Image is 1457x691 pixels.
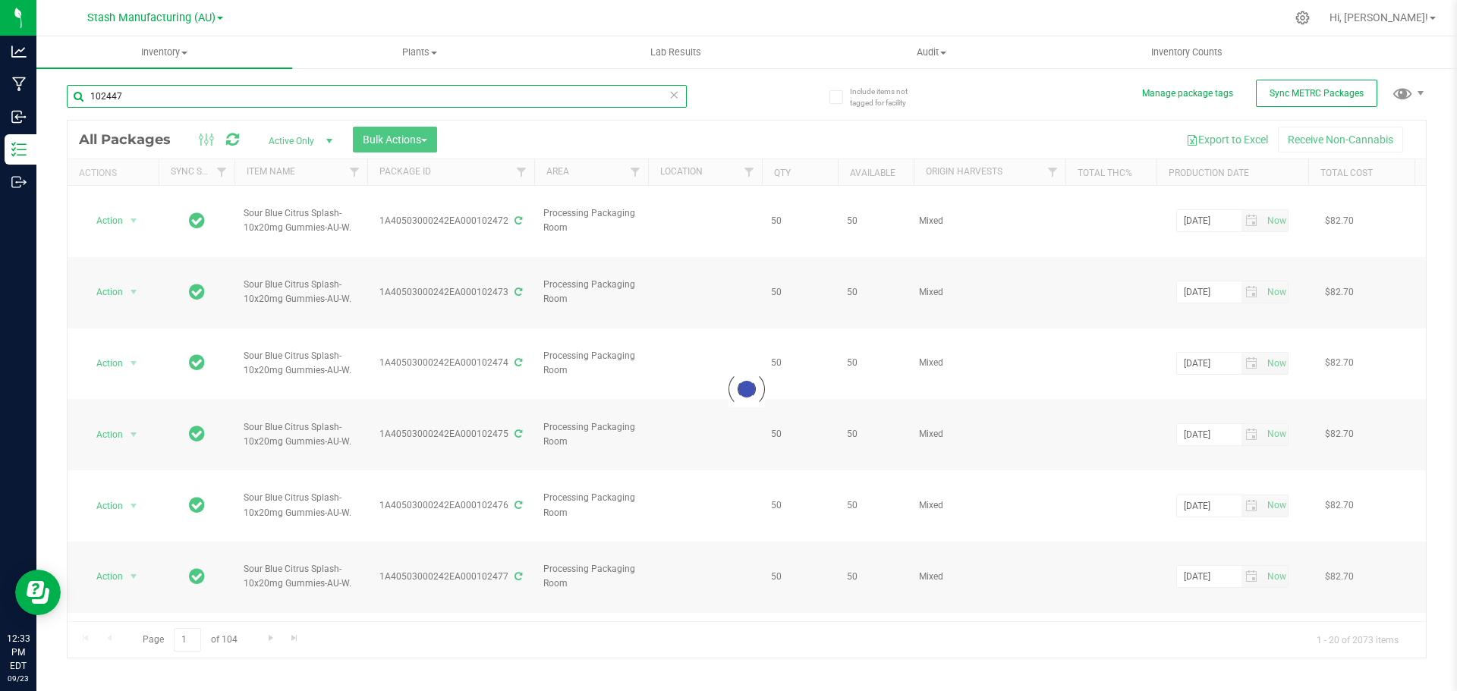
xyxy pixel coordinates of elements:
[850,86,926,108] span: Include items not tagged for facility
[11,109,27,124] inline-svg: Inbound
[11,142,27,157] inline-svg: Inventory
[1059,36,1315,68] a: Inventory Counts
[36,36,292,68] a: Inventory
[1256,80,1377,107] button: Sync METRC Packages
[11,77,27,92] inline-svg: Manufacturing
[67,85,687,108] input: Search Package ID, Item Name, SKU, Lot or Part Number...
[1131,46,1243,59] span: Inventory Counts
[11,44,27,59] inline-svg: Analytics
[293,46,547,59] span: Plants
[548,36,804,68] a: Lab Results
[1293,11,1312,25] div: Manage settings
[36,46,292,59] span: Inventory
[1142,87,1233,100] button: Manage package tags
[1330,11,1428,24] span: Hi, [PERSON_NAME]!
[1270,88,1364,99] span: Sync METRC Packages
[669,85,679,105] span: Clear
[804,46,1059,59] span: Audit
[630,46,722,59] span: Lab Results
[15,570,61,615] iframe: Resource center
[11,174,27,190] inline-svg: Outbound
[804,36,1059,68] a: Audit
[7,673,30,684] p: 09/23
[292,36,548,68] a: Plants
[7,632,30,673] p: 12:33 PM EDT
[87,11,216,24] span: Stash Manufacturing (AU)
